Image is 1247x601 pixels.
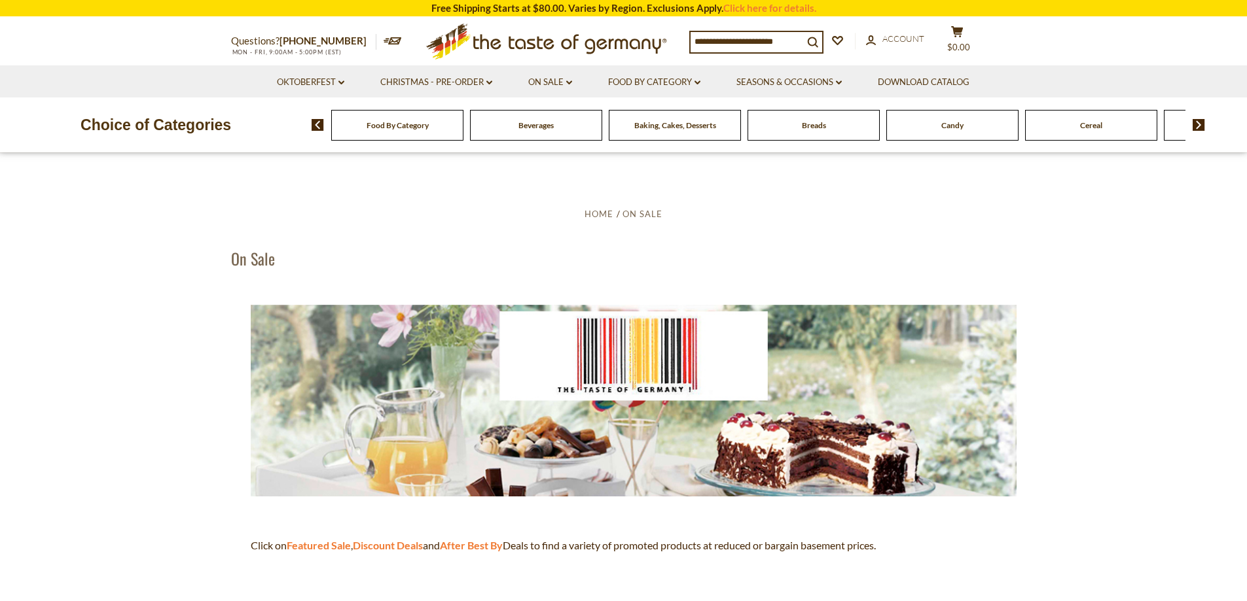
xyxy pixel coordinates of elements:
[736,75,842,90] a: Seasons & Occasions
[231,33,376,50] p: Questions?
[251,305,1017,496] img: the-taste-of-germany-barcode-3.jpg
[866,32,924,46] a: Account
[938,26,977,58] button: $0.00
[312,119,324,131] img: previous arrow
[367,120,429,130] a: Food By Category
[518,120,554,130] a: Beverages
[1193,119,1205,131] img: next arrow
[947,42,970,52] span: $0.00
[878,75,969,90] a: Download Catalog
[802,120,826,130] a: Breads
[353,539,423,551] a: Discount Deals
[723,2,816,14] a: Click here for details.
[608,75,700,90] a: Food By Category
[882,33,924,44] span: Account
[440,539,503,551] a: After Best By
[623,209,662,219] a: On Sale
[634,120,716,130] a: Baking, Cakes, Desserts
[280,35,367,46] a: [PHONE_NUMBER]
[1080,120,1102,130] a: Cereal
[251,539,876,551] span: Click on , and Deals to find a variety of promoted products at reduced or bargain basement prices.
[231,249,275,268] h1: On Sale
[528,75,572,90] a: On Sale
[941,120,964,130] a: Candy
[287,539,351,551] a: Featured Sale
[277,75,344,90] a: Oktoberfest
[585,209,613,219] a: Home
[231,48,342,56] span: MON - FRI, 9:00AM - 5:00PM (EST)
[380,75,492,90] a: Christmas - PRE-ORDER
